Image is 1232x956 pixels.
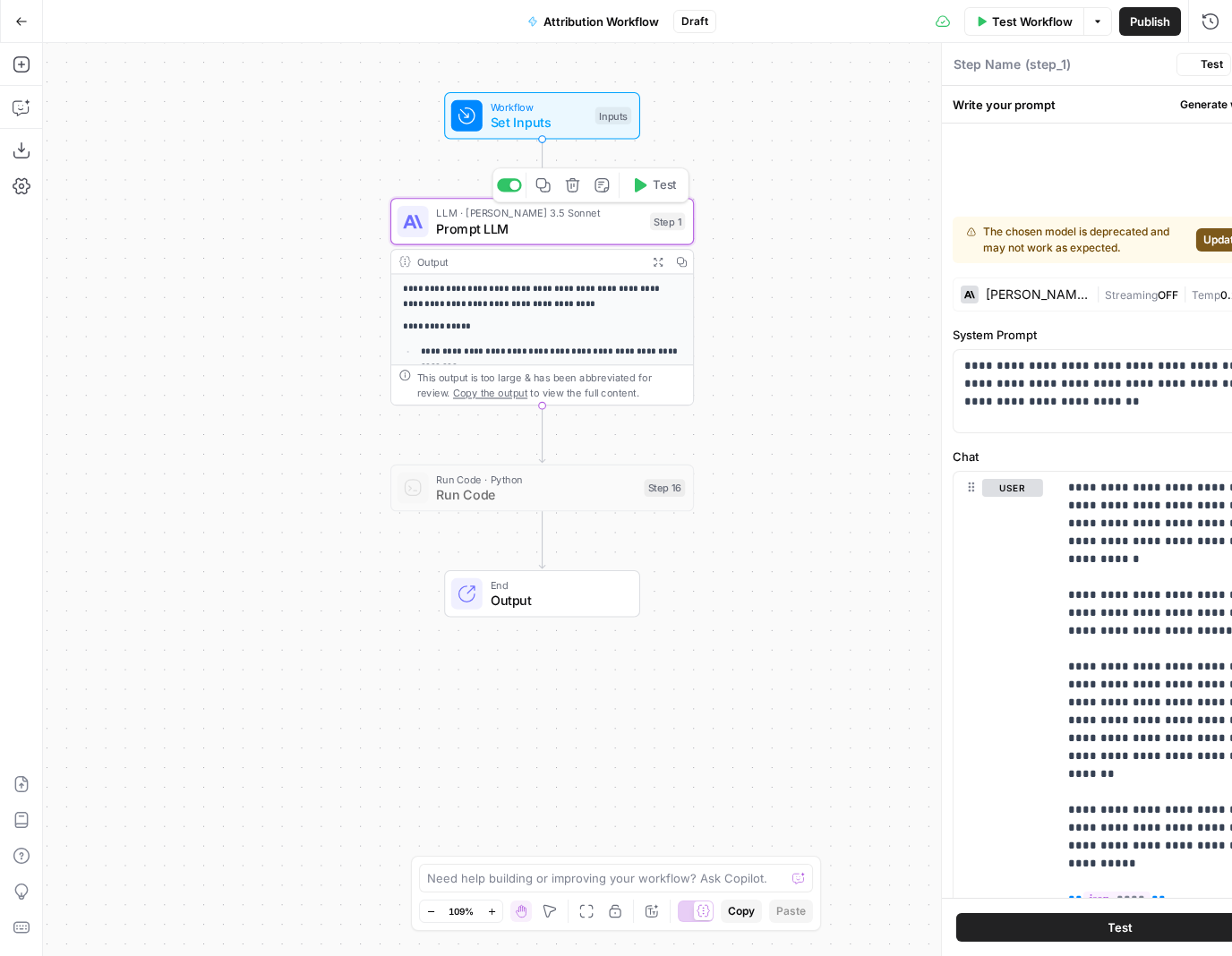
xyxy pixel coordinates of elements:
div: EndOutput [390,570,694,618]
span: Workflow [491,99,587,115]
span: Test [1108,918,1133,936]
span: Attribution Workflow [543,13,659,30]
span: LLM · [PERSON_NAME] 3.5 Sonnet [436,205,642,221]
span: ( step_1 ) [1025,55,1071,73]
div: Output [417,254,641,270]
button: Paste [769,900,813,923]
button: Copy [721,900,762,923]
div: Enable JSON mode? Your prompt mentions JSON but output format is set to Text. [967,141,1198,195]
div: user [954,472,1043,956]
span: Publish [1130,13,1170,30]
button: Attribution Workflow [517,7,670,36]
span: Paste [776,903,806,919]
div: This output is too large & has been abbreviated for review. to view the full content. [417,370,686,401]
div: Inputs [595,107,631,124]
span: Set Inputs [491,113,587,132]
span: Prompt LLM [436,218,642,238]
span: | [1096,285,1105,303]
span: 109% [449,904,474,918]
button: Publish [1119,7,1181,36]
span: Temp [1192,288,1220,302]
span: OFF [1158,288,1178,302]
span: Output [491,591,624,610]
span: Test [653,176,676,194]
span: Test [1201,56,1223,73]
div: WorkflowSet InputsInputs [390,92,694,140]
div: Step 1 [650,213,685,231]
span: End [491,577,624,593]
button: user [982,479,1043,497]
span: Streaming [1105,288,1158,302]
span: | [1178,285,1192,303]
span: Draft [681,13,708,30]
span: Test Workflow [992,13,1073,30]
g: Edge from step_1 to step_16 [539,405,545,463]
g: Edge from step_16 to end [539,511,545,568]
span: Copy [728,903,755,919]
div: Run Code · PythonRun CodeStep 16 [390,465,694,512]
div: [PERSON_NAME] 3.5 Sonnet [986,288,1089,301]
button: Test [623,173,684,198]
span: Run Code [436,485,636,505]
button: Test [1176,53,1231,76]
div: Step 16 [644,479,685,497]
div: The chosen model is deprecated and may not work as expected. [967,224,1189,256]
span: Run Code · Python [436,471,636,487]
button: Test Workflow [964,7,1083,36]
span: Copy the output [453,387,527,398]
